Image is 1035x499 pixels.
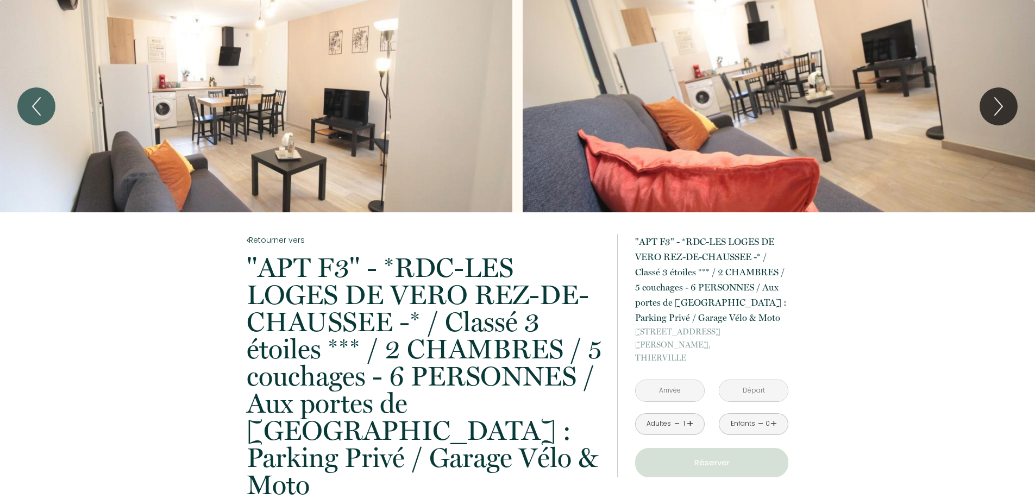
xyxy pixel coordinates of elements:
div: Enfants [731,419,755,429]
a: + [770,415,777,432]
button: Réserver [635,448,788,477]
p: "APT F3" - *RDC-LES LOGES DE VERO REZ-DE-CHAUSSEE -* / Classé 3 étoiles *** / 2 CHAMBRES / 5 couc... [635,234,788,325]
a: + [687,415,693,432]
input: Arrivée [636,380,704,401]
a: - [758,415,764,432]
span: [STREET_ADDRESS][PERSON_NAME], [635,325,788,351]
button: Next [980,87,1018,125]
div: 1 [681,419,687,429]
div: Adultes [647,419,671,429]
div: 0 [765,419,770,429]
p: THIERVILLE [635,325,788,364]
a: - [674,415,680,432]
button: Previous [17,87,55,125]
input: Départ [719,380,788,401]
p: Réserver [639,456,785,469]
a: Retourner vers [247,234,603,246]
p: "APT F3" - *RDC-LES LOGES DE VERO REZ-DE-CHAUSSEE -* / Classé 3 étoiles *** / 2 CHAMBRES / 5 couc... [247,254,603,498]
